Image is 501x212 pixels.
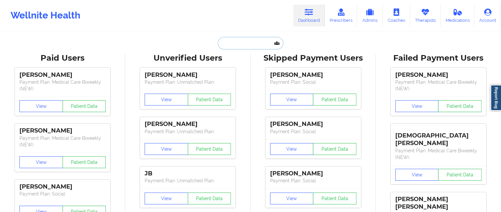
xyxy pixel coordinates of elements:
div: Skipped Payment Users [255,53,371,63]
button: View [395,169,439,181]
button: View [145,193,188,204]
button: Patient Data [188,193,231,204]
p: Payment Plan : Unmatched Plan [145,79,231,85]
div: Unverified Users [130,53,246,63]
button: Patient Data [63,156,106,168]
p: Payment Plan : Unmatched Plan [145,128,231,135]
a: Medications [441,5,475,26]
button: Patient Data [188,143,231,155]
a: Therapists [410,5,441,26]
button: View [270,143,314,155]
button: Patient Data [313,193,356,204]
button: View [145,143,188,155]
div: [PERSON_NAME] [270,120,356,128]
div: [PERSON_NAME] [19,127,106,135]
p: Payment Plan : Social [270,177,356,184]
p: Payment Plan : Social [270,79,356,85]
a: Coaches [383,5,410,26]
a: Report Bug [490,85,501,111]
p: Payment Plan : Social [19,191,106,197]
button: Patient Data [313,94,356,106]
div: [PERSON_NAME] [19,71,106,79]
p: Payment Plan : Medical Care Biweekly (NEW) [395,147,482,161]
p: Payment Plan : Medical Care Biweekly (NEW) [19,79,106,92]
button: View [270,193,314,204]
button: Patient Data [438,169,482,181]
a: Prescribers [325,5,357,26]
button: Patient Data [188,94,231,106]
p: Payment Plan : Unmatched Plan [145,177,231,184]
button: View [145,94,188,106]
button: View [395,100,439,112]
button: View [19,156,63,168]
p: Payment Plan : Medical Care Biweekly (NEW) [395,79,482,92]
div: [PERSON_NAME] [145,71,231,79]
div: [PERSON_NAME] [145,120,231,128]
p: Payment Plan : Medical Care Biweekly (NEW) [19,135,106,148]
button: View [270,94,314,106]
div: [PERSON_NAME] [395,71,482,79]
p: Payment Plan : Social [270,128,356,135]
a: Account [474,5,501,26]
a: Admins [357,5,383,26]
button: Patient Data [438,100,482,112]
div: [PERSON_NAME] [19,183,106,191]
button: Patient Data [313,143,356,155]
div: [DEMOGRAPHIC_DATA][PERSON_NAME] [395,127,482,147]
div: JB [145,170,231,177]
button: Patient Data [63,100,106,112]
div: Paid Users [5,53,121,63]
div: [PERSON_NAME] [PERSON_NAME] [395,196,482,211]
div: [PERSON_NAME] [270,71,356,79]
div: Failed Payment Users [380,53,496,63]
div: [PERSON_NAME] [270,170,356,177]
button: View [19,100,63,112]
a: Dashboard [293,5,325,26]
